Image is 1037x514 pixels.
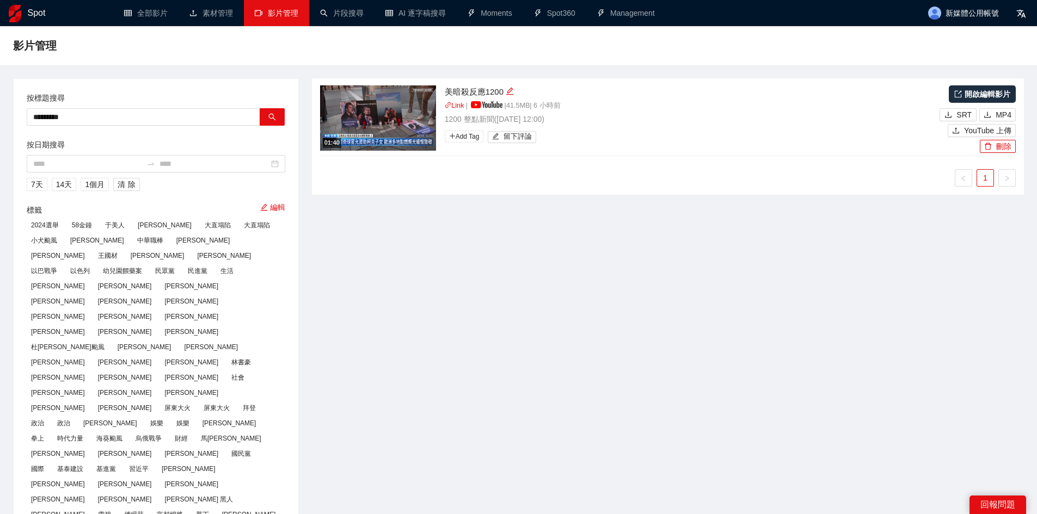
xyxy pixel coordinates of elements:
span: 社會 [227,371,249,383]
span: 7 [31,178,35,190]
span: link [445,102,452,109]
span: [PERSON_NAME] [133,219,196,231]
span: [PERSON_NAME] [27,402,89,414]
span: 影片管理 [268,9,298,17]
button: 14天 [52,178,77,191]
img: edc4c48f-df1a-4851-ad56-f3a553335e3a.jpg [320,85,436,151]
span: [PERSON_NAME] [94,402,156,414]
span: 海葵颱風 [92,432,127,444]
span: 2024選舉 [27,219,63,231]
span: SRT [956,109,972,121]
span: [PERSON_NAME] [160,356,223,368]
a: linkLink [445,102,464,109]
span: [PERSON_NAME] [172,234,235,246]
p: | | 41.5 MB | 6 小時前 [445,101,937,112]
span: right [1004,175,1010,182]
span: Add Tag [445,131,484,143]
span: to [146,159,155,168]
span: 幼兒園餵藥案 [99,265,146,277]
a: thunderboltManagement [597,9,655,17]
span: search [268,113,276,122]
span: [PERSON_NAME] [79,417,142,429]
span: video-camera [255,9,262,17]
span: [PERSON_NAME] [27,493,89,505]
a: 開啟編輯影片 [949,85,1016,103]
span: [PERSON_NAME] [27,356,89,368]
span: 大直塌陷 [240,219,274,231]
a: 1 [977,170,993,186]
span: [PERSON_NAME] [27,295,89,307]
span: 以巴戰爭 [27,265,62,277]
span: edit [492,133,499,141]
button: downloadMP4 [979,108,1016,121]
span: 屏東大火 [199,402,234,414]
label: 按日期搜尋 [27,139,65,151]
label: 按標題搜尋 [27,92,65,104]
span: [PERSON_NAME] [198,417,261,429]
span: 馬[PERSON_NAME] [197,432,266,444]
span: 娛樂 [146,417,168,429]
span: 基泰建設 [53,463,88,475]
span: upload [952,127,960,135]
span: [PERSON_NAME] [160,371,223,383]
a: upload素材管理 [189,9,233,17]
span: 習近平 [125,463,153,475]
span: [PERSON_NAME] [27,280,89,292]
span: [PERSON_NAME] [94,295,156,307]
span: 杜[PERSON_NAME]颱風 [27,341,109,353]
button: left [955,169,972,187]
span: [PERSON_NAME] [180,341,242,353]
span: 小犬颱風 [27,234,62,246]
span: 于美人 [101,219,129,231]
p: 1200 整點新聞 ( [DATE] 12:00 ) [445,113,937,125]
a: thunderboltSpot360 [534,9,575,17]
span: [PERSON_NAME] [66,234,128,246]
span: 政治 [53,417,75,429]
span: [PERSON_NAME] [27,371,89,383]
span: [PERSON_NAME] [27,311,89,323]
img: yt_logo_rgb_light.a676ea31.png [471,101,502,108]
span: download [984,111,991,120]
span: 拜登 [238,402,260,414]
li: 下一頁 [998,169,1016,187]
li: 1 [977,169,994,187]
div: 01:40 [323,138,341,147]
button: delete刪除 [980,140,1016,153]
span: 國際 [27,463,48,475]
span: [PERSON_NAME] [94,478,156,490]
span: left [960,175,967,182]
button: 清除 [113,178,140,191]
span: 以色列 [66,265,94,277]
button: edit留下評論 [488,131,536,143]
span: [PERSON_NAME] [94,326,156,338]
span: [PERSON_NAME] [160,448,223,460]
span: 烏俄戰爭 [131,432,166,444]
a: 編輯 [260,203,285,212]
span: [PERSON_NAME] [94,387,156,399]
span: [PERSON_NAME] [126,250,189,262]
span: 基進黨 [92,463,120,475]
span: 民眾黨 [151,265,179,277]
span: 娛樂 [172,417,194,429]
span: 財經 [170,432,192,444]
span: 中華職棒 [133,234,168,246]
span: 生活 [216,265,238,277]
span: 林書豪 [227,356,255,368]
div: 編輯 [506,85,514,98]
span: [PERSON_NAME] [94,311,156,323]
span: MP4 [996,109,1011,121]
span: 屏東大火 [160,402,195,414]
span: [PERSON_NAME] [27,250,89,262]
span: 拳上 [27,432,48,444]
a: thunderboltMoments [468,9,512,17]
span: [PERSON_NAME] [94,280,156,292]
div: 回報問題 [969,496,1026,514]
span: 大直塌陷 [200,219,235,231]
span: [PERSON_NAME] [160,280,223,292]
a: search片段搜尋 [320,9,364,17]
span: plus [449,133,456,139]
span: 政治 [27,417,48,429]
span: edit [260,203,268,211]
span: 民進黨 [183,265,212,277]
span: [PERSON_NAME] [27,387,89,399]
